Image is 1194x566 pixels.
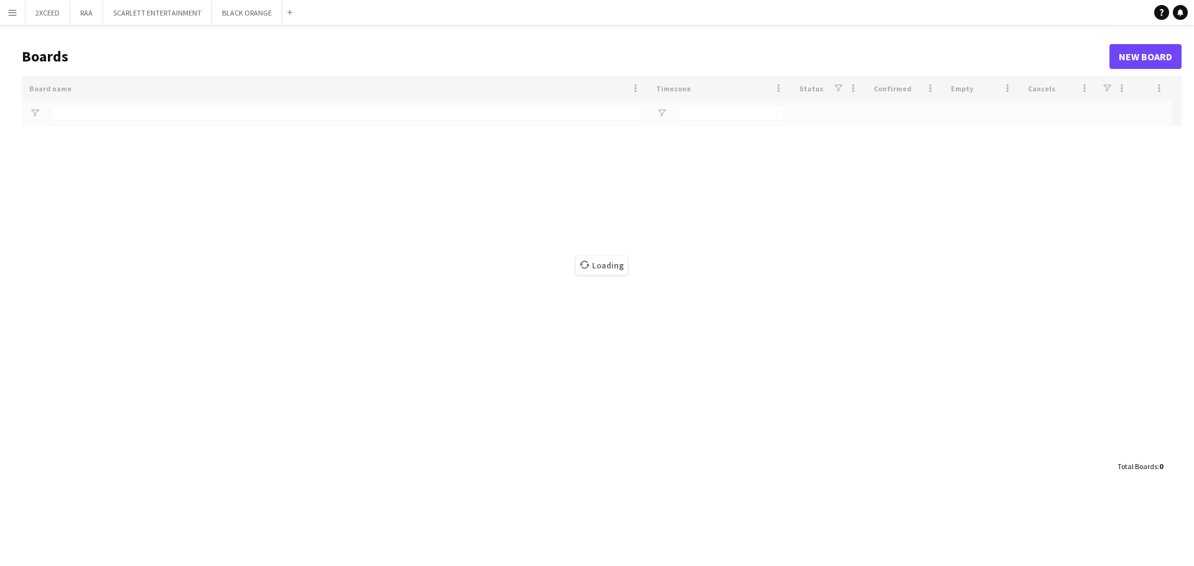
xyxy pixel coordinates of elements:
span: 0 [1159,462,1163,471]
span: Loading [576,256,627,275]
button: BLACK ORANGE [212,1,282,25]
button: SCARLETT ENTERTAINMENT [103,1,212,25]
div: : [1118,454,1163,478]
button: 2XCEED [25,1,70,25]
button: RAA [70,1,103,25]
h1: Boards [22,47,1109,66]
span: Total Boards [1118,462,1157,471]
a: New Board [1109,44,1182,69]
